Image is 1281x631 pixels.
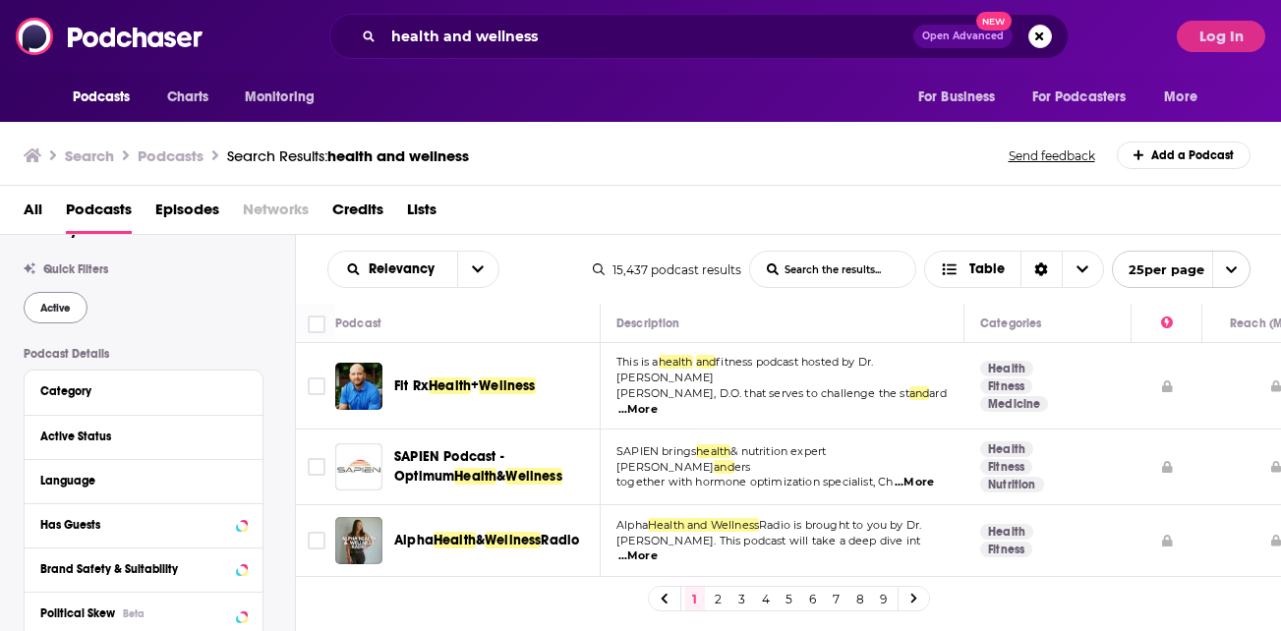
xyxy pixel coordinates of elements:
[24,347,263,361] p: Podcast Details
[167,84,209,111] span: Charts
[913,25,1013,48] button: Open AdvancedNew
[369,262,441,276] span: Relevancy
[485,532,541,548] span: Wellness
[308,458,325,476] span: Toggle select row
[40,303,71,314] span: Active
[394,532,434,548] span: Alpha
[40,606,115,620] span: Political Skew
[328,262,457,276] button: open menu
[40,378,247,403] button: Category
[24,292,87,323] button: Active
[922,31,1004,41] span: Open Advanced
[616,534,920,547] span: [PERSON_NAME]. This podcast will take a deep dive int
[1150,79,1222,116] button: open menu
[394,448,504,485] span: SAPIEN Podcast - Optimum
[976,12,1012,30] span: New
[40,424,247,448] button: Active Status
[308,377,325,395] span: Toggle select row
[1003,147,1101,164] button: Send feedback
[1164,84,1197,111] span: More
[476,532,485,548] span: &
[407,194,437,234] span: Lists
[429,377,471,394] span: Health
[335,363,382,410] img: Fit Rx Health + Wellness
[231,79,340,116] button: open menu
[434,532,476,548] span: Health
[904,79,1020,116] button: open menu
[43,262,108,276] span: Quick Filters
[969,262,1005,276] span: Table
[155,194,219,234] span: Episodes
[1112,251,1251,288] button: open menu
[980,542,1032,557] a: Fitness
[40,384,234,398] div: Category
[40,601,247,625] button: Political SkewBeta
[24,194,42,234] a: All
[803,587,823,610] a: 6
[980,312,1041,335] div: Categories
[593,262,741,277] div: 15,437 podcast results
[541,532,579,548] span: Radio
[16,18,204,55] img: Podchaser - Follow, Share and Rate Podcasts
[616,444,826,474] span: & nutrition expert [PERSON_NAME]
[616,355,873,384] span: fitness podcast hosted by Dr. [PERSON_NAME]
[1161,312,1173,335] div: Power Score
[616,475,893,488] span: together with hormone optimization specialist, Ch
[59,79,156,116] button: open menu
[308,532,325,549] span: Toggle select row
[40,562,230,576] div: Brand Safety & Suitability
[40,512,247,537] button: Has Guests
[909,386,930,400] span: and
[327,251,499,288] h2: Choose List sort
[618,548,658,564] span: ...More
[709,587,728,610] a: 2
[479,377,535,394] span: Wellness
[457,252,498,287] button: open menu
[40,556,247,581] button: Brand Safety & Suitability
[616,386,909,400] span: [PERSON_NAME], D.O. that serves to challenge the st
[759,518,921,532] span: Radio is brought to you by Dr.
[394,377,429,394] span: Fit Rx
[980,524,1033,540] a: Health
[383,21,913,52] input: Search podcasts, credits, & more...
[227,146,469,165] a: Search Results:health and wellness
[874,587,894,610] a: 9
[332,194,383,234] a: Credits
[895,475,934,490] span: ...More
[929,386,947,400] span: ard
[850,587,870,610] a: 8
[648,518,759,532] span: Health and Wellness
[980,477,1044,492] a: Nutrition
[505,468,561,485] span: Wellness
[496,468,505,485] span: &
[696,444,730,458] span: health
[138,146,204,165] h3: Podcasts
[1177,21,1265,52] button: Log In
[616,444,696,458] span: SAPIEN brings
[40,430,234,443] div: Active Status
[471,377,479,394] span: +
[327,146,469,165] span: health and wellness
[40,474,234,488] div: Language
[714,460,734,474] span: and
[227,146,469,165] div: Search Results:
[329,14,1069,59] div: Search podcasts, credits, & more...
[40,518,230,532] div: Has Guests
[780,587,799,610] a: 5
[980,378,1032,394] a: Fitness
[73,84,131,111] span: Podcasts
[245,84,315,111] span: Monitoring
[40,468,247,492] button: Language
[980,361,1033,376] a: Health
[123,607,145,620] div: Beta
[66,194,132,234] a: Podcasts
[335,517,382,564] img: Alpha Health & Wellness Radio
[394,447,589,487] a: SAPIEN Podcast - OptimumHealth&Wellness
[734,460,751,474] span: ers
[616,312,679,335] div: Description
[924,251,1104,288] button: Choose View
